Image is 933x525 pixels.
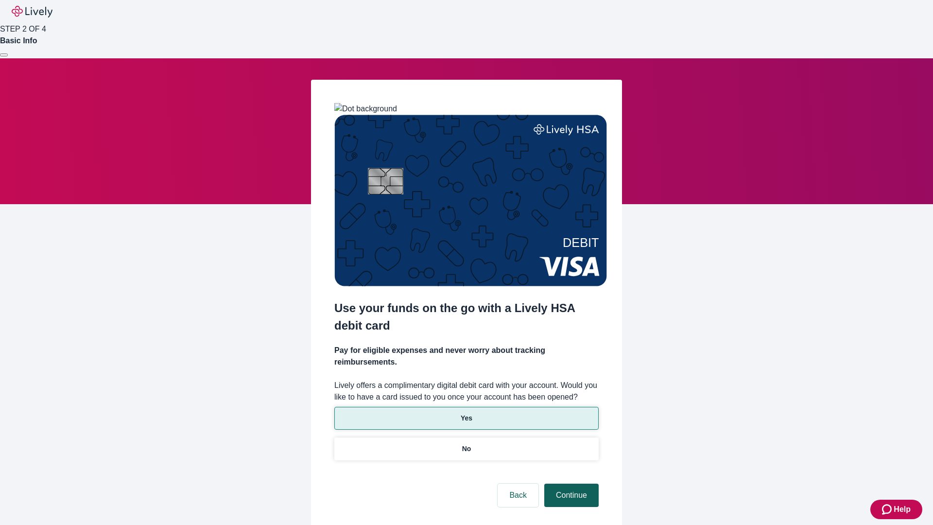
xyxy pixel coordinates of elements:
[334,437,599,460] button: No
[882,504,894,515] svg: Zendesk support icon
[334,345,599,368] h4: Pay for eligible expenses and never worry about tracking reimbursements.
[334,299,599,334] h2: Use your funds on the go with a Lively HSA debit card
[544,484,599,507] button: Continue
[334,407,599,430] button: Yes
[870,500,922,519] button: Zendesk support iconHelp
[12,6,52,17] img: Lively
[334,103,397,115] img: Dot background
[894,504,911,515] span: Help
[461,413,472,423] p: Yes
[498,484,538,507] button: Back
[334,115,607,286] img: Debit card
[334,380,599,403] label: Lively offers a complimentary digital debit card with your account. Would you like to have a card...
[462,444,471,454] p: No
